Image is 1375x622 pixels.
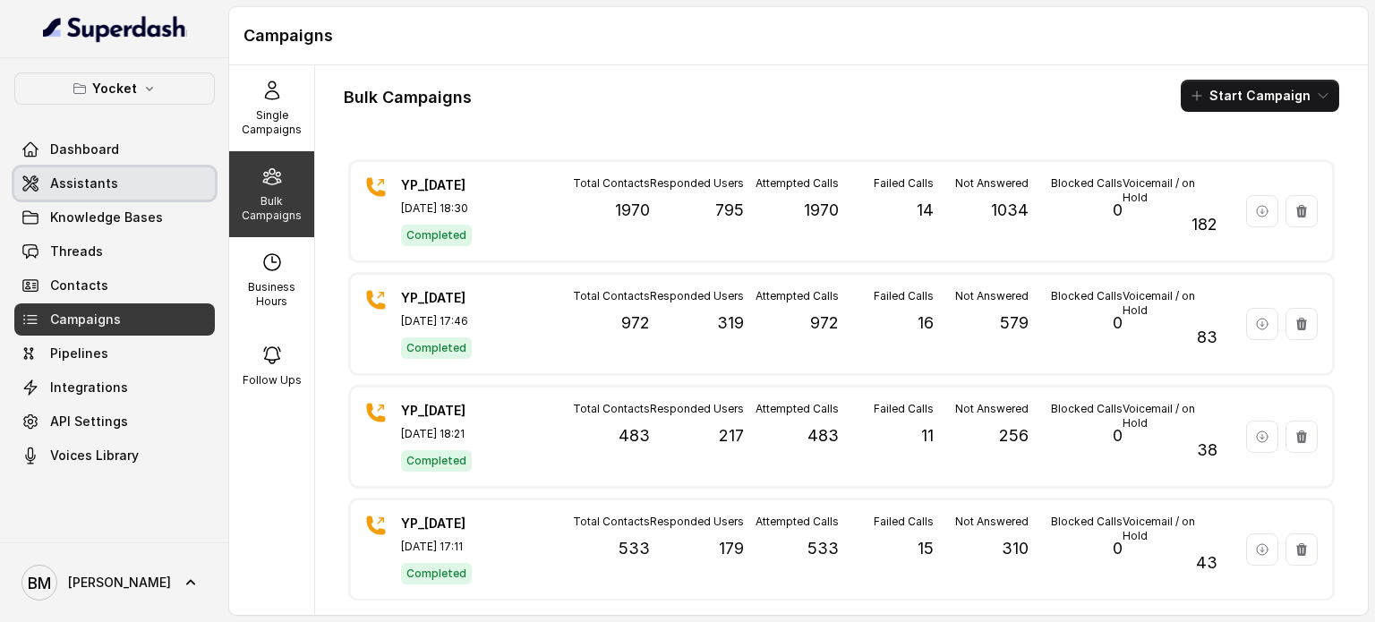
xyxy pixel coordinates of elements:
[1113,536,1123,561] p: 0
[955,402,1029,416] p: Not Answered
[50,311,121,328] span: Campaigns
[50,209,163,226] span: Knowledge Bases
[991,198,1029,223] p: 1034
[1197,438,1217,463] p: 38
[955,176,1029,191] p: Not Answered
[92,78,137,99] p: Yocket
[619,536,650,561] p: 533
[401,337,472,359] span: Completed
[615,198,650,223] p: 1970
[717,311,744,336] p: 319
[955,289,1029,303] p: Not Answered
[1051,402,1123,416] p: Blocked Calls
[1123,176,1217,205] p: Voicemail / on Hold
[236,194,307,223] p: Bulk Campaigns
[1002,536,1029,561] p: 310
[715,198,744,223] p: 795
[401,540,526,554] p: [DATE] 17:11
[28,574,51,592] text: BM
[804,198,839,223] p: 1970
[50,345,108,362] span: Pipelines
[756,176,839,191] p: Attempted Calls
[14,405,215,438] a: API Settings
[50,447,139,464] span: Voices Library
[236,280,307,309] p: Business Hours
[1123,402,1217,430] p: Voicemail / on Hold
[401,515,526,533] p: YP_[DATE]
[401,201,526,216] p: [DATE] 18:30
[999,423,1029,448] p: 256
[874,402,934,416] p: Failed Calls
[807,423,839,448] p: 483
[719,536,744,561] p: 179
[1113,198,1123,223] p: 0
[1113,311,1123,336] p: 0
[1123,515,1217,543] p: Voicemail / on Hold
[573,402,650,416] p: Total Contacts
[14,235,215,268] a: Threads
[573,515,650,529] p: Total Contacts
[917,198,934,223] p: 14
[1051,515,1123,529] p: Blocked Calls
[1197,325,1217,350] p: 83
[756,402,839,416] p: Attempted Calls
[401,402,526,420] p: YP_[DATE]
[1191,212,1217,237] p: 182
[573,176,650,191] p: Total Contacts
[14,337,215,370] a: Pipelines
[50,141,119,158] span: Dashboard
[401,563,472,584] span: Completed
[14,439,215,472] a: Voices Library
[918,536,934,561] p: 15
[918,311,934,336] p: 16
[14,558,215,608] a: [PERSON_NAME]
[344,83,472,112] h1: Bulk Campaigns
[401,176,526,194] p: YP_[DATE]
[243,21,1354,50] h1: Campaigns
[1051,176,1123,191] p: Blocked Calls
[243,373,302,388] p: Follow Ups
[650,515,744,529] p: Responded Users
[921,423,934,448] p: 11
[68,574,171,592] span: [PERSON_NAME]
[619,423,650,448] p: 483
[573,289,650,303] p: Total Contacts
[874,289,934,303] p: Failed Calls
[401,427,526,441] p: [DATE] 18:21
[401,289,526,307] p: YP_[DATE]
[50,243,103,260] span: Threads
[650,402,744,416] p: Responded Users
[43,14,187,43] img: light.svg
[14,303,215,336] a: Campaigns
[50,277,108,294] span: Contacts
[756,515,839,529] p: Attempted Calls
[14,371,215,404] a: Integrations
[650,176,744,191] p: Responded Users
[50,175,118,192] span: Assistants
[1000,311,1029,336] p: 579
[14,72,215,105] button: Yocket
[50,413,128,430] span: API Settings
[14,201,215,234] a: Knowledge Bases
[719,423,744,448] p: 217
[810,311,839,336] p: 972
[874,515,934,529] p: Failed Calls
[1113,423,1123,448] p: 0
[401,314,526,328] p: [DATE] 17:46
[1123,289,1217,318] p: Voicemail / on Hold
[14,167,215,200] a: Assistants
[401,450,472,472] span: Completed
[401,225,472,246] span: Completed
[955,515,1029,529] p: Not Answered
[1181,80,1339,112] button: Start Campaign
[50,379,128,396] span: Integrations
[807,536,839,561] p: 533
[1196,550,1217,575] p: 43
[756,289,839,303] p: Attempted Calls
[1051,289,1123,303] p: Blocked Calls
[14,133,215,166] a: Dashboard
[14,269,215,302] a: Contacts
[874,176,934,191] p: Failed Calls
[621,311,650,336] p: 972
[650,289,744,303] p: Responded Users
